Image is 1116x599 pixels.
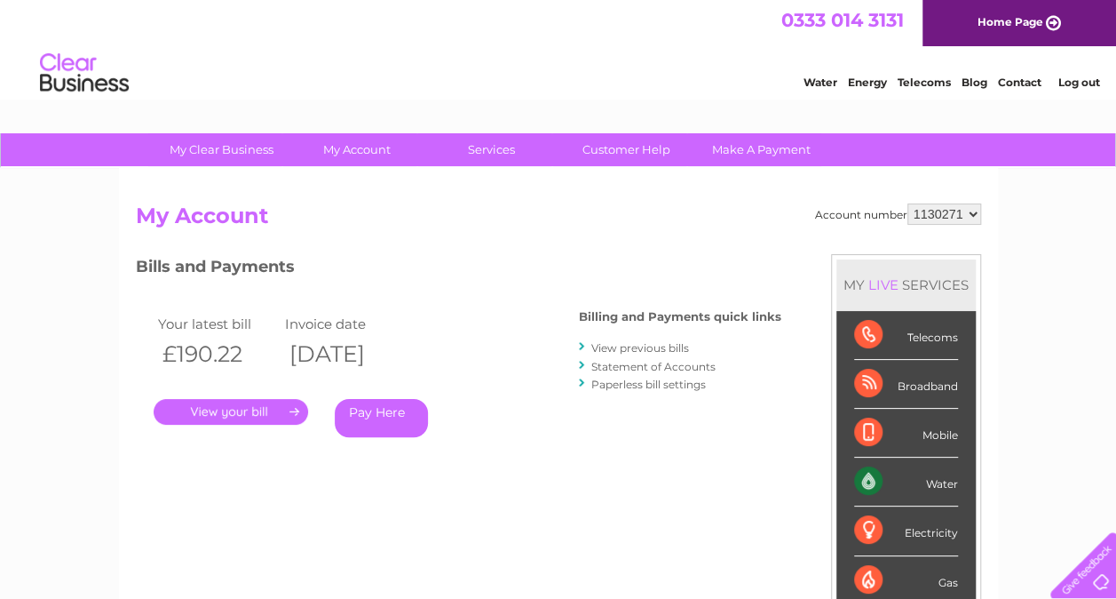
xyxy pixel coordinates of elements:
[154,399,308,425] a: .
[335,399,428,437] a: Pay Here
[148,133,295,166] a: My Clear Business
[418,133,565,166] a: Services
[815,204,981,225] div: Account number
[1057,76,1099,89] a: Log out
[836,260,976,310] div: MY SERVICES
[154,336,281,372] th: £190.22
[854,409,958,458] div: Mobile
[854,507,958,555] div: Electricity
[281,312,408,336] td: Invoice date
[998,76,1041,89] a: Contact
[136,204,981,237] h2: My Account
[154,312,281,336] td: Your latest bill
[688,133,835,166] a: Make A Payment
[591,341,689,355] a: View previous bills
[781,9,904,31] a: 0333 014 3131
[854,311,958,360] div: Telecoms
[591,378,706,391] a: Paperless bill settings
[136,254,781,285] h3: Bills and Payments
[39,46,130,100] img: logo.png
[803,76,837,89] a: Water
[281,336,408,372] th: [DATE]
[854,360,958,409] div: Broadband
[283,133,430,166] a: My Account
[962,76,987,89] a: Blog
[865,276,902,293] div: LIVE
[553,133,700,166] a: Customer Help
[854,458,958,507] div: Water
[591,360,716,373] a: Statement of Accounts
[848,76,887,89] a: Energy
[139,10,978,86] div: Clear Business is a trading name of Verastar Limited (registered in [GEOGRAPHIC_DATA] No. 3667643...
[898,76,951,89] a: Telecoms
[579,310,781,323] h4: Billing and Payments quick links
